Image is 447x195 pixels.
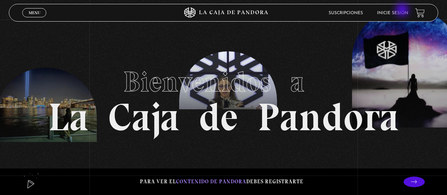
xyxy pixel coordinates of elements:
span: contenido de Pandora [176,178,246,185]
a: Inicie sesión [377,11,408,15]
span: Menu [29,11,40,15]
a: Suscripciones [329,11,363,15]
span: Bienvenidos a [123,65,324,99]
a: View your shopping cart [415,8,425,18]
span: Cerrar [26,17,43,22]
p: Para ver el debes registrarte [140,177,304,187]
h1: La Caja de Pandora [48,59,399,137]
